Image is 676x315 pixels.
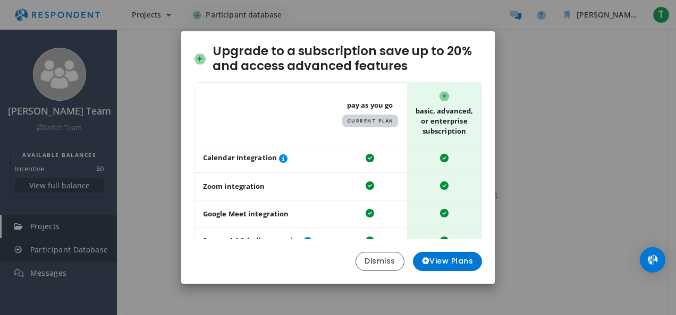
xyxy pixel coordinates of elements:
button: Screen survey participants and ask follow-up questions to assess fit before session invitations. [301,235,314,248]
button: View Plans [413,252,483,271]
h2: Upgrade to a subscription save up to 20% and access advanced features [194,44,482,73]
td: Google Meet integration [195,200,333,228]
button: Dismiss [356,252,404,271]
md-dialog: Upgrade to ... [181,31,495,283]
span: Pay As You Go [337,100,403,127]
td: Zoom integration [195,173,333,200]
span: View Plans [422,256,474,267]
td: Secure 1:1 & bulk messaging [195,228,333,256]
div: Open Intercom Messenger [640,247,665,273]
td: Calendar Integration [195,145,333,173]
span: Current Plan [342,115,398,127]
button: Automate session scheduling with Microsoft Office or Google Calendar integration. [277,152,290,165]
span: Basic, Advanced, or Enterprise Subscription [411,91,477,136]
